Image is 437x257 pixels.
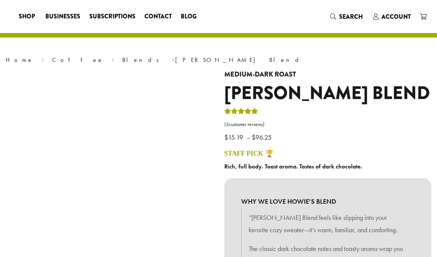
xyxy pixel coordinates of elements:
a: STAFF PICK 🏆 [224,150,273,157]
b: WHY WE LOVE HOWIE'S BLEND [241,195,415,208]
span: Subscriptions [89,12,135,21]
span: › [172,53,174,65]
a: Search [326,11,369,23]
h1: [PERSON_NAME] Blend [224,83,432,104]
a: Home [6,56,33,64]
a: (3customer reviews) [224,121,432,128]
a: Blends [122,56,164,64]
h4: Medium-Dark Roast [224,71,432,79]
a: Coffee [52,56,104,64]
span: Contact [144,12,172,21]
a: Shop [14,11,41,23]
span: Shop [19,12,35,21]
nav: Breadcrumb [6,56,431,65]
span: › [111,53,114,65]
div: Rated 4.67 out of 5 [224,107,258,118]
span: Blog [181,12,197,21]
span: $ [224,133,228,141]
span: $ [252,133,255,141]
p: “[PERSON_NAME] Blend feels like slipping into your favorite cozy sweater—it’s warm, familiar, and... [249,211,407,237]
span: Account [381,12,411,21]
span: Search [339,12,363,21]
span: – [246,133,250,141]
span: 3 [226,121,229,128]
span: Businesses [45,12,80,21]
span: › [41,53,44,65]
bdi: 15.19 [224,133,245,141]
b: Rich, full body. Toast aroma. Tastes of dark chocolate. [224,162,362,170]
bdi: 96.25 [252,133,273,141]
